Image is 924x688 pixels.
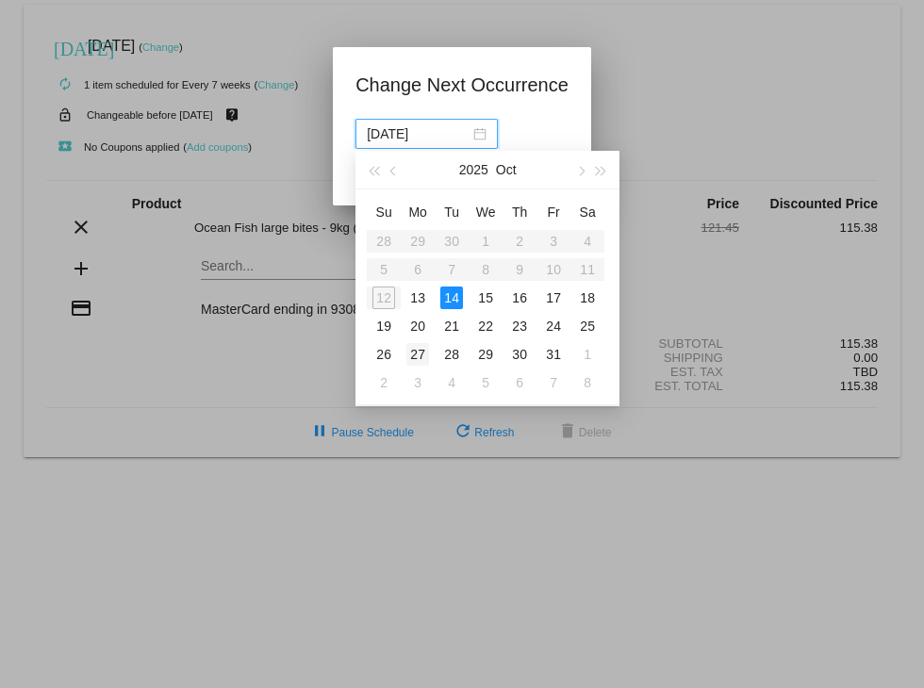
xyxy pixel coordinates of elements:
[440,287,463,309] div: 14
[401,369,435,397] td: 11/3/2025
[367,340,401,369] td: 10/26/2025
[372,315,395,337] div: 19
[435,312,469,340] td: 10/21/2025
[401,197,435,227] th: Mon
[474,343,497,366] div: 29
[440,371,463,394] div: 4
[367,369,401,397] td: 11/2/2025
[503,340,536,369] td: 10/30/2025
[435,369,469,397] td: 11/4/2025
[355,70,569,100] h1: Change Next Occurrence
[542,371,565,394] div: 7
[536,369,570,397] td: 11/7/2025
[503,197,536,227] th: Thu
[385,151,405,188] button: Previous month (PageUp)
[536,284,570,312] td: 10/17/2025
[401,340,435,369] td: 10/27/2025
[469,312,503,340] td: 10/22/2025
[469,369,503,397] td: 11/5/2025
[401,284,435,312] td: 10/13/2025
[508,315,531,337] div: 23
[570,197,604,227] th: Sat
[576,371,599,394] div: 8
[459,151,488,188] button: 2025
[363,151,384,188] button: Last year (Control + left)
[435,284,469,312] td: 10/14/2025
[406,287,429,309] div: 13
[440,315,463,337] div: 21
[570,312,604,340] td: 10/25/2025
[542,315,565,337] div: 24
[542,343,565,366] div: 31
[536,312,570,340] td: 10/24/2025
[367,123,470,144] input: Select date
[367,312,401,340] td: 10/19/2025
[367,197,401,227] th: Sun
[469,340,503,369] td: 10/29/2025
[435,197,469,227] th: Tue
[576,287,599,309] div: 18
[536,340,570,369] td: 10/31/2025
[508,343,531,366] div: 30
[474,287,497,309] div: 15
[508,287,531,309] div: 16
[496,151,517,188] button: Oct
[570,284,604,312] td: 10/18/2025
[542,287,565,309] div: 17
[372,343,395,366] div: 26
[474,315,497,337] div: 22
[536,197,570,227] th: Fri
[503,369,536,397] td: 11/6/2025
[474,371,497,394] div: 5
[401,312,435,340] td: 10/20/2025
[406,343,429,366] div: 27
[406,371,429,394] div: 3
[570,369,604,397] td: 11/8/2025
[372,371,395,394] div: 2
[435,340,469,369] td: 10/28/2025
[591,151,612,188] button: Next year (Control + right)
[508,371,531,394] div: 6
[469,284,503,312] td: 10/15/2025
[570,340,604,369] td: 11/1/2025
[469,197,503,227] th: Wed
[503,284,536,312] td: 10/16/2025
[569,151,590,188] button: Next month (PageDown)
[576,343,599,366] div: 1
[406,315,429,337] div: 20
[503,312,536,340] td: 10/23/2025
[440,343,463,366] div: 28
[576,315,599,337] div: 25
